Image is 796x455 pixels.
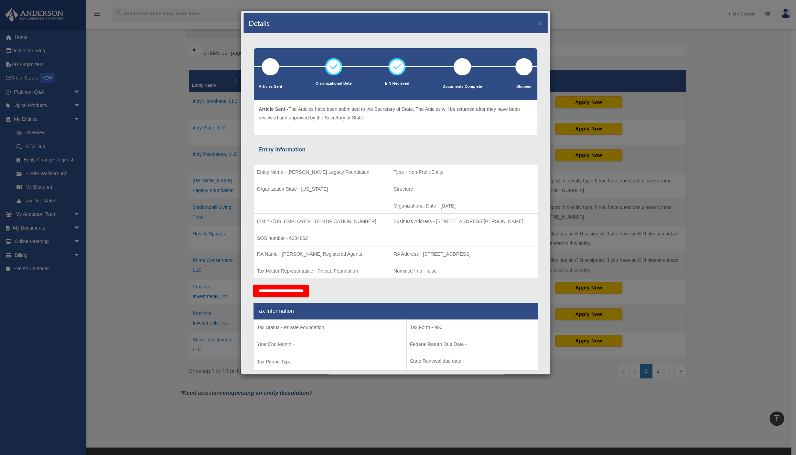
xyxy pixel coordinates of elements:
span: Article Sent - [259,106,288,112]
p: RA Name - [PERSON_NAME] Registered Agents [257,250,386,258]
p: Shipped [515,83,533,90]
p: EIN Recieved [385,80,409,87]
p: Nominee Info - false [394,267,534,275]
p: Tax Matter Representative - Private Foundation [257,267,386,275]
th: Tax Information [254,303,538,320]
p: Business Address - [STREET_ADDRESS][PERSON_NAME] [394,217,534,226]
p: Organizational Date - [DATE] [394,202,534,210]
p: State Renewal due date - [410,357,534,366]
p: Entity Name - [PERSON_NAME] Legacy Foundation [257,168,386,177]
p: EIN # - [US_EMPLOYER_IDENTIFICATION_NUMBER] [257,217,386,226]
h4: Details [249,18,270,28]
p: Type - Non-Profit Entity [394,168,534,177]
p: Articles Sent [259,83,282,90]
p: The Articles have been submitted to the Secretary of State. The Articles will be returned after t... [259,105,533,122]
p: Organization State - [US_STATE] [257,185,386,193]
div: Entity Information [258,145,533,155]
button: × [538,19,542,27]
td: Tax Period Type - [254,320,407,371]
p: Tax Status - Private Foundation [257,323,403,332]
p: Year End Month - [257,340,403,349]
p: SOS number - 6284862 [257,234,386,243]
p: Structure - [394,185,534,193]
p: Tax Form - 990 [410,323,534,332]
p: Documents Complete [442,83,482,90]
p: Federal Return Due Date - [410,340,534,349]
p: RA Address - [STREET_ADDRESS] [394,250,534,258]
p: Organizational Date [315,80,352,87]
